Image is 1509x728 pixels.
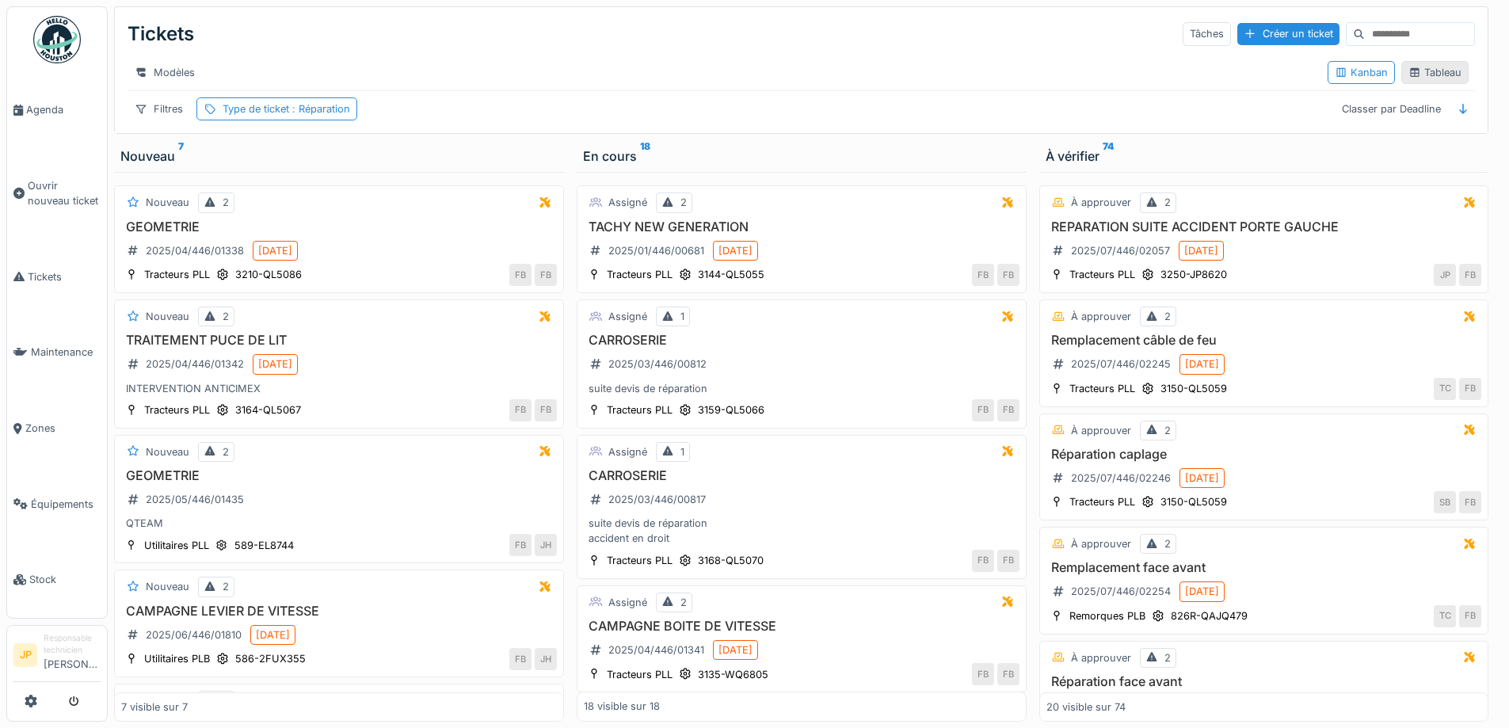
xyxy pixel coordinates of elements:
h3: CARROSERIE [584,333,1019,348]
div: 2025/07/446/02057 [1071,243,1170,258]
div: En cours [583,147,1020,166]
div: Tracteurs PLL [607,402,673,417]
a: Maintenance [7,314,107,391]
div: Remorques PLB [1069,608,1145,623]
div: FB [535,264,557,286]
div: [DATE] [1185,471,1219,486]
span: Zones [25,421,101,436]
div: Kanban [1335,65,1388,80]
h3: TACHY NEW GENERATION [584,219,1019,234]
div: À approuver [1071,423,1131,438]
div: Assigné [608,595,647,610]
div: Tracteurs PLL [1069,381,1135,396]
div: À approuver [1071,195,1131,210]
div: À approuver [1071,650,1131,665]
div: 2025/03/446/00817 [608,492,706,507]
h3: Remplacement face avant [1046,560,1482,575]
div: FB [997,550,1019,572]
sup: 18 [640,147,650,166]
div: Assigné [608,444,647,459]
div: Tracteurs PLL [1069,267,1135,282]
a: Ouvrir nouveau ticket [7,148,107,239]
div: 2 [680,595,687,610]
div: FB [1459,378,1481,400]
div: 7 visible sur 7 [121,699,188,715]
div: FB [509,264,532,286]
div: Utilitaires PLL [144,538,209,553]
div: 589-EL8744 [234,538,294,553]
div: 2 [1164,195,1171,210]
div: TC [1434,605,1456,627]
div: 2025/03/446/00812 [608,356,707,372]
div: 2 [680,195,687,210]
span: Maintenance [31,345,101,360]
div: À vérifier [1046,147,1483,166]
div: suite devis de réparation [584,381,1019,396]
div: 18 visible sur 18 [584,699,660,715]
div: 2025/01/446/00681 [608,243,704,258]
div: [DATE] [1184,243,1218,258]
div: À approuver [1071,536,1131,551]
a: Équipements [7,467,107,543]
div: [DATE] [256,627,290,642]
div: Assigné [608,195,647,210]
div: 2 [1164,309,1171,324]
div: FB [509,534,532,556]
h3: GEOMETRIE [121,219,557,234]
div: 2025/05/446/01435 [146,492,244,507]
img: Badge_color-CXgf-gQk.svg [33,16,81,63]
div: Tickets [128,13,194,55]
span: : Réparation [289,103,350,115]
div: 2025/04/446/01341 [608,642,704,657]
div: 1 [680,444,684,459]
div: 2 [1164,423,1171,438]
div: [DATE] [718,642,753,657]
div: Créer un ticket [1237,23,1339,44]
h3: CAMPAGNE BOITE DE VITESSE [584,619,1019,634]
div: FB [1459,264,1481,286]
div: Classer par Deadline [1335,97,1448,120]
div: 2025/04/446/01338 [146,243,244,258]
div: Nouveau [146,579,189,594]
h3: GEOMETRIE [121,468,557,483]
div: 2025/04/446/01342 [146,356,244,372]
div: 3150-QL5059 [1160,381,1227,396]
div: 3159-QL5066 [698,402,764,417]
div: Nouveau [120,147,558,166]
a: JP Responsable technicien[PERSON_NAME] [13,632,101,682]
div: Nouveau [146,309,189,324]
div: Tracteurs PLL [1069,494,1135,509]
div: 2 [223,444,229,459]
div: Modèles [128,61,202,84]
span: Équipements [31,497,101,512]
div: Tracteurs PLL [144,267,210,282]
div: 2 [223,309,229,324]
sup: 74 [1103,147,1114,166]
div: [DATE] [1185,356,1219,372]
div: Assigné [608,309,647,324]
div: 2 [1164,650,1171,665]
div: [DATE] [258,356,292,372]
h3: Réparation caplage [1046,447,1482,462]
div: JH [535,534,557,556]
span: Stock [29,572,101,587]
h3: REPARATION SUITE ACCIDENT PORTE GAUCHE [1046,219,1482,234]
div: 1 [680,309,684,324]
a: Tickets [7,239,107,315]
div: Filtres [128,97,190,120]
div: 2025/07/446/02246 [1071,471,1171,486]
li: JP [13,643,37,667]
div: 3164-QL5067 [235,402,301,417]
sup: 7 [178,147,184,166]
span: Ouvrir nouveau ticket [28,178,101,208]
div: Tâches [1183,22,1231,45]
div: FB [972,399,994,421]
div: FB [509,399,532,421]
div: À approuver [1071,309,1131,324]
h3: Remplacement câble de feu [1046,333,1482,348]
div: Tracteurs PLL [607,267,673,282]
div: 586-2FUX355 [235,651,306,666]
div: FB [972,264,994,286]
div: SB [1434,491,1456,513]
div: [DATE] [718,243,753,258]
